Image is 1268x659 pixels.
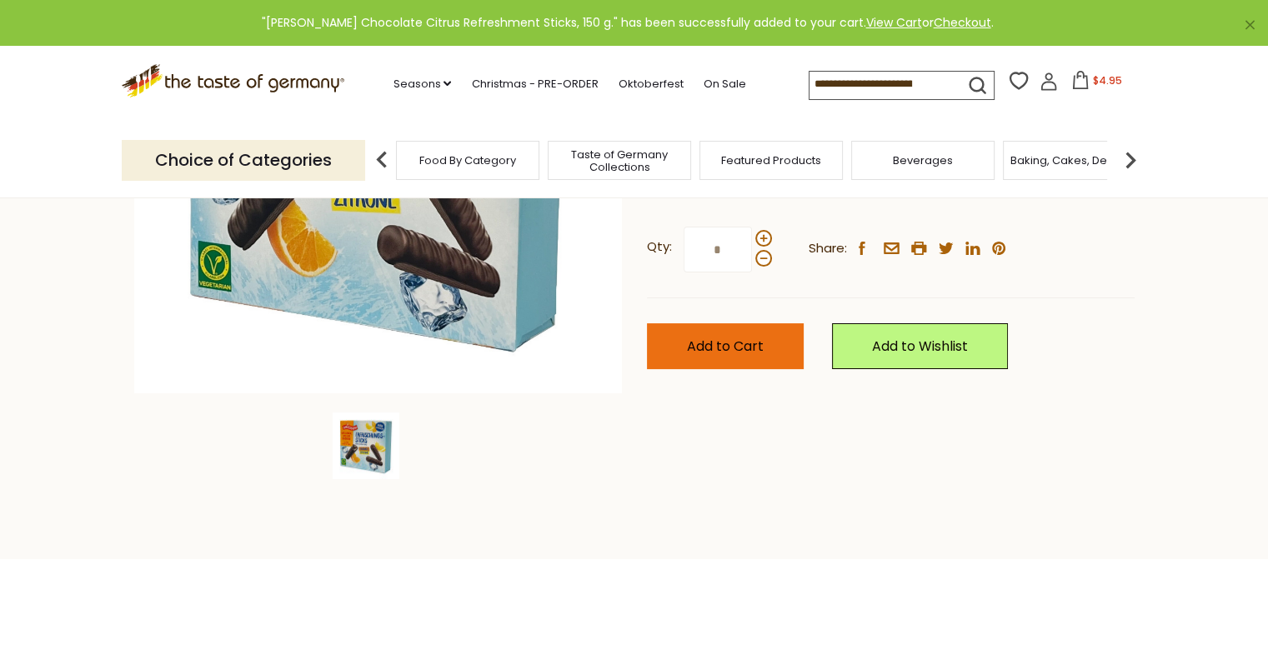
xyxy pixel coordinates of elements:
[1061,71,1132,96] button: $4.95
[832,323,1008,369] a: Add to Wishlist
[471,75,598,93] a: Christmas - PRE-ORDER
[647,237,672,257] strong: Qty:
[934,14,991,31] a: Checkout
[647,323,804,369] button: Add to Cart
[13,13,1241,32] div: "[PERSON_NAME] Chocolate Citrus Refreshment Sticks, 150 g." has been successfully added to your c...
[893,154,953,167] a: Beverages
[419,154,516,167] a: Food By Category
[703,75,745,93] a: On Sale
[393,75,451,93] a: Seasons
[866,14,922,31] a: View Cart
[553,148,686,173] a: Taste of Germany Collections
[365,143,398,177] img: previous arrow
[122,140,365,181] p: Choice of Categories
[687,337,764,356] span: Add to Cart
[684,227,752,272] input: Qty:
[618,75,683,93] a: Oktoberfest
[1245,20,1255,30] a: ×
[1093,73,1122,87] span: $4.95
[1114,143,1147,177] img: next arrow
[809,238,847,259] span: Share:
[1010,154,1140,167] a: Baking, Cakes, Desserts
[333,412,399,479] img: Grisson Chocolate Citrus Refreshment Sticks
[721,154,821,167] a: Featured Products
